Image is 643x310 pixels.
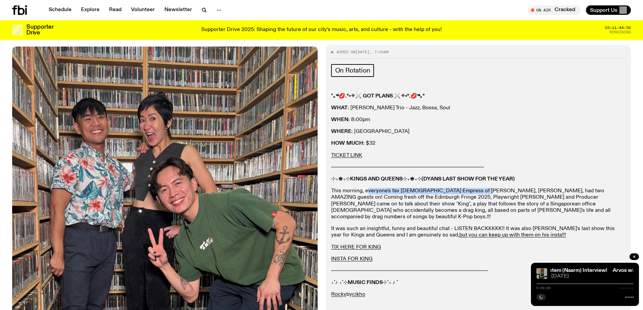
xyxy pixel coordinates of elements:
[331,304,626,310] p: >> Find all Ify's Music Finds on the official playlist ! <<
[127,5,159,15] a: Volunteer
[528,5,581,15] button: On AirCracked
[590,7,617,13] span: Support Us
[331,129,351,134] strong: WHERE
[331,176,626,182] p: ⊹₊♚₊⊹ ⊹₊♚₊⊹
[337,49,355,55] span: Aired on
[331,164,626,171] p: ────────────────────────────────────────
[77,5,104,15] a: Explore
[551,274,634,279] span: [DATE]
[331,105,626,111] p: : [PERSON_NAME] Trio - Jazz, Bossa, Soul
[434,268,607,273] a: Arvos with [PERSON_NAME] and Al w/ Split System (Naarm) Interview!
[370,49,389,55] span: , 7:00am
[346,141,363,146] strong: MUCH
[352,292,365,297] a: cikho
[331,280,626,286] p: ₊˚♪ ₊˚⊹ ⊹˚₊ ♪ ˚
[331,117,626,123] p: : 8:00pm
[331,141,345,146] strong: HOW
[331,291,626,298] p: by
[459,232,566,238] a: but you can keep up with them on his insta!!!
[331,188,626,220] p: This morning, everyone's fav [DEMOGRAPHIC_DATA] Empress of [PERSON_NAME], [PERSON_NAME], had two ...
[331,245,381,250] a: TIX HERE FOR KING
[333,93,425,99] strong: ｡༄💋.°˖✧⚔ GOT PLANS ⚔✧˖°.💋༄｡°
[331,256,373,262] a: INSTA FOR KING
[160,5,196,15] a: Newsletter
[536,268,547,279] img: Ruby wears a Collarbones t shirt and pretends to play the DJ decks, Al sings into a pringles can....
[331,93,626,100] p: °
[331,105,348,111] strong: WHAT
[348,280,383,285] strong: MUSIC FINDS
[45,5,76,15] a: Schedule
[331,268,626,274] p: ─────────────────────────────────────────
[586,5,631,15] button: Support Us
[335,67,370,74] span: On Rotation
[422,176,515,182] strong: (DYANS LAST SHOW FOR THE YEAR)
[605,26,631,30] span: 03:11:44:56
[610,30,631,34] span: Remaining
[619,286,634,290] span: -:--:--
[331,140,626,147] p: : $32
[331,129,626,135] p: : [GEOGRAPHIC_DATA]
[331,64,374,77] a: On Rotation
[331,226,626,238] p: It was such an insightful, funny and beautiful chat - LISTEN BACKKKKK!! It was also [PERSON_NAME]...
[331,117,348,122] strong: WHEN
[201,27,442,33] p: Supporter Drive 2025: Shaping the future of our city’s music, arts, and culture - with the help o...
[350,176,403,182] strong: KINGS AND QUEENS
[355,49,370,55] span: [DATE]
[331,153,362,158] a: TICKET LINK
[331,292,346,297] a: Rocky
[105,5,126,15] a: Read
[536,286,551,290] span: 0:00:00
[26,24,53,36] h3: Supporter Drive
